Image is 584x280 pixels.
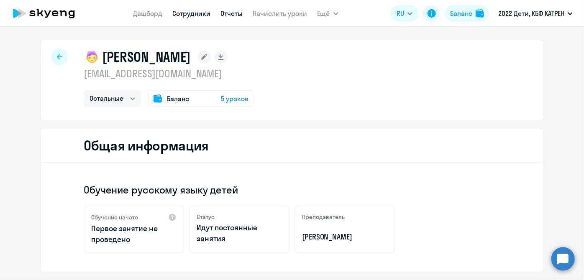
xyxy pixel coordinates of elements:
p: Первое занятие не проведено [91,223,177,245]
span: Баланс [167,94,189,104]
p: Идут постоянные занятия [197,222,282,244]
span: RU [397,8,404,18]
img: balance [476,9,484,18]
p: [PERSON_NAME] [302,232,387,242]
button: RU [391,5,418,22]
span: Обучение русскому языку детей [84,183,238,196]
a: Отчеты [221,9,243,18]
h1: [PERSON_NAME] [102,48,191,65]
p: [EMAIL_ADDRESS][DOMAIN_NAME] [84,67,254,80]
button: Балансbalance [445,5,489,22]
h2: Общая информация [84,137,209,154]
a: Начислить уроки [253,9,307,18]
button: Ещё [318,5,338,22]
h5: Статус [197,213,215,221]
a: Дашборд [133,9,163,18]
p: 2022 Дети, КБФ КАТРЕН [498,8,564,18]
div: Баланс [450,8,472,18]
a: Сотрудники [173,9,211,18]
button: 2022 Дети, КБФ КАТРЕН [494,3,577,23]
span: 5 уроков [221,94,248,104]
h5: Обучение начато [91,214,138,221]
img: child [84,48,100,65]
h5: Преподаватель [302,213,345,221]
span: Ещё [318,8,330,18]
